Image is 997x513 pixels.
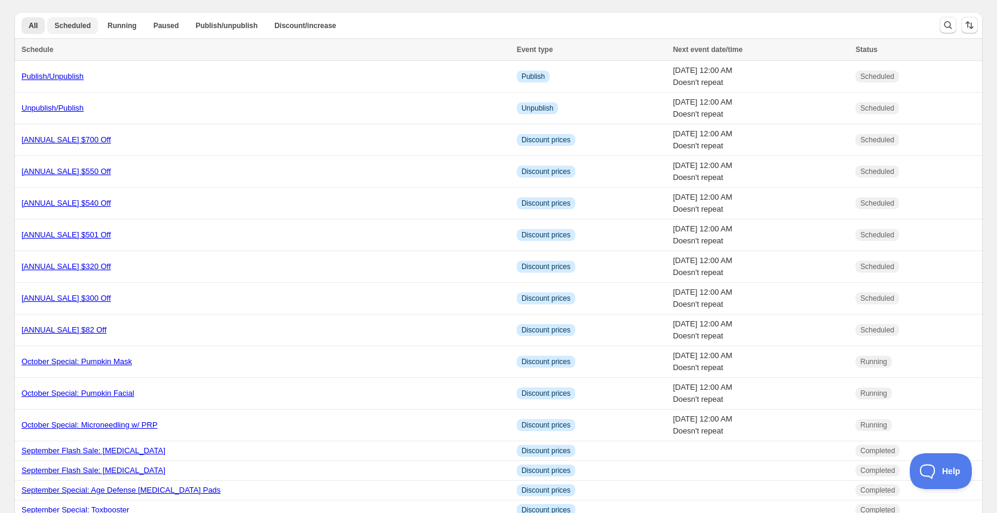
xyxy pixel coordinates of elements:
span: Completed [860,466,895,475]
span: Discount prices [521,325,570,335]
a: [ANNUAL SALE] $82 Off [22,325,106,334]
span: Scheduled [860,262,894,271]
td: [DATE] 12:00 AM Doesn't repeat [669,93,852,124]
a: [ANNUAL SALE] $320 Off [22,262,111,271]
span: Scheduled [860,103,894,113]
span: Discount prices [521,199,570,208]
span: Discount prices [521,135,570,145]
a: [ANNUAL SALE] $700 Off [22,135,111,144]
span: Scheduled [860,294,894,303]
a: [ANNUAL SALE] $300 Off [22,294,111,303]
span: Schedule [22,45,53,54]
span: Discount prices [521,357,570,367]
a: October Special: Pumpkin Mask [22,357,132,366]
span: Publish/unpublish [195,21,257,30]
a: September Flash Sale: [MEDICAL_DATA] [22,466,165,475]
span: Scheduled [860,230,894,240]
span: Discount prices [521,167,570,176]
span: Scheduled [860,135,894,145]
span: Scheduled [54,21,91,30]
a: Unpublish/Publish [22,103,84,112]
span: Completed [860,446,895,456]
span: Running [108,21,137,30]
td: [DATE] 12:00 AM Doesn't repeat [669,251,852,283]
td: [DATE] 12:00 AM Doesn't repeat [669,378,852,410]
span: Discount prices [521,466,570,475]
span: Scheduled [860,72,894,81]
span: Event type [517,45,553,54]
span: Running [860,389,887,398]
td: [DATE] 12:00 AM Doesn't repeat [669,61,852,93]
td: [DATE] 12:00 AM Doesn't repeat [669,314,852,346]
span: Discount prices [521,485,570,495]
span: Discount prices [521,389,570,398]
span: Next event date/time [673,45,743,54]
a: October Special: Microneedling w/ PRP [22,420,158,429]
a: [ANNUAL SALE] $540 Off [22,199,111,207]
span: Publish [521,72,545,81]
a: [ANNUAL SALE] $501 Off [22,230,111,239]
td: [DATE] 12:00 AM Doesn't repeat [669,188,852,219]
span: Scheduled [860,199,894,208]
span: Status [855,45,878,54]
iframe: Toggle Customer Support [910,453,973,489]
button: Sort the results [961,17,978,33]
span: Discount prices [521,420,570,430]
a: September Special: Age Defense [MEDICAL_DATA] Pads [22,485,220,494]
span: Unpublish [521,103,553,113]
span: Running [860,357,887,367]
td: [DATE] 12:00 AM Doesn't repeat [669,219,852,251]
span: Scheduled [860,325,894,335]
span: Paused [154,21,179,30]
td: [DATE] 12:00 AM Doesn't repeat [669,156,852,188]
span: Scheduled [860,167,894,176]
a: October Special: Pumpkin Facial [22,389,134,398]
a: September Flash Sale: [MEDICAL_DATA] [22,446,165,455]
td: [DATE] 12:00 AM Doesn't repeat [669,410,852,441]
td: [DATE] 12:00 AM Doesn't repeat [669,346,852,378]
span: Running [860,420,887,430]
span: Discount/increase [274,21,336,30]
span: Completed [860,485,895,495]
a: [ANNUAL SALE] $550 Off [22,167,111,176]
span: Discount prices [521,446,570,456]
a: Publish/Unpublish [22,72,84,81]
button: Search and filter results [940,17,956,33]
td: [DATE] 12:00 AM Doesn't repeat [669,283,852,314]
span: Discount prices [521,230,570,240]
td: [DATE] 12:00 AM Doesn't repeat [669,124,852,156]
span: All [29,21,38,30]
span: Discount prices [521,294,570,303]
span: Discount prices [521,262,570,271]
